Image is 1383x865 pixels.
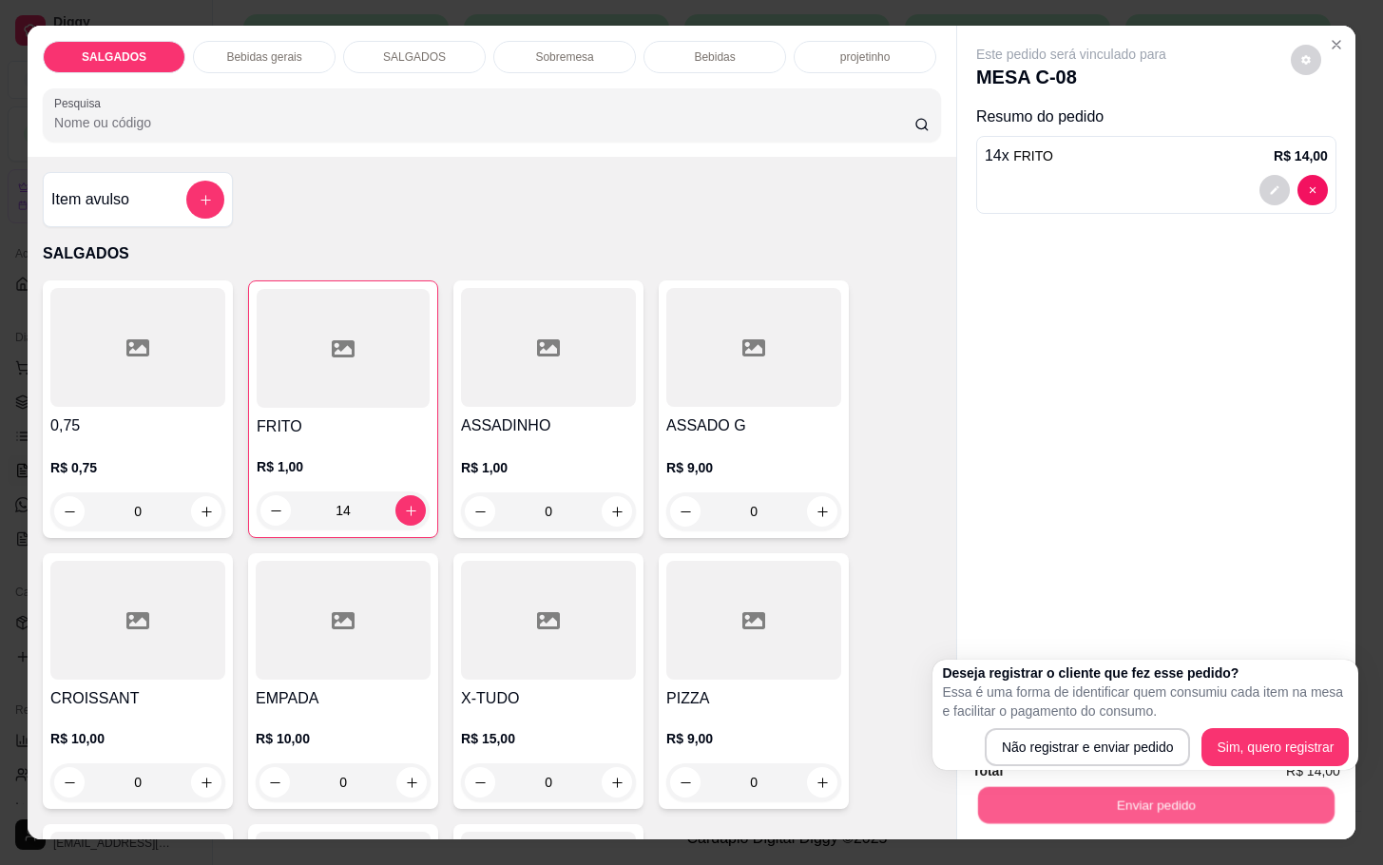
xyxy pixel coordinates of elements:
p: R$ 15,00 [461,729,636,748]
p: SALGADOS [82,49,146,65]
button: decrease-product-quantity [259,767,290,798]
h4: PIZZA [666,687,841,710]
button: increase-product-quantity [395,495,426,526]
h4: ASSADO G [666,414,841,437]
p: R$ 0,75 [50,458,225,477]
button: increase-product-quantity [191,496,221,527]
button: increase-product-quantity [191,767,221,798]
h4: CROISSANT [50,687,225,710]
button: Sim, quero registrar [1201,728,1349,766]
h4: EMPADA [256,687,431,710]
button: decrease-product-quantity [1259,175,1290,205]
button: decrease-product-quantity [54,496,85,527]
p: SALGADOS [383,49,446,65]
p: R$ 14,00 [1274,146,1328,165]
button: add-separate-item [186,181,224,219]
h4: 0,75 [50,414,225,437]
h4: FRITO [257,415,430,438]
button: increase-product-quantity [602,767,632,798]
span: R$ 14,00 [1286,760,1340,781]
h4: Item avulso [51,188,129,211]
p: projetinho [840,49,891,65]
button: decrease-product-quantity [465,496,495,527]
button: decrease-product-quantity [260,495,291,526]
button: increase-product-quantity [807,496,837,527]
span: FRITO [1013,148,1053,163]
p: Bebidas gerais [226,49,301,65]
button: Enviar pedido [978,786,1335,823]
p: R$ 9,00 [666,458,841,477]
p: Resumo do pedido [976,106,1336,128]
button: decrease-product-quantity [54,767,85,798]
p: R$ 9,00 [666,729,841,748]
button: increase-product-quantity [807,767,837,798]
p: R$ 10,00 [256,729,431,748]
h4: ASSADINHO [461,414,636,437]
p: 14 x [985,144,1053,167]
button: decrease-product-quantity [1297,175,1328,205]
button: decrease-product-quantity [1291,45,1321,75]
p: R$ 10,00 [50,729,225,748]
button: decrease-product-quantity [670,767,701,798]
button: increase-product-quantity [602,496,632,527]
p: Este pedido será vinculado para [976,45,1166,64]
h2: Deseja registrar o cliente que fez esse pedido? [942,663,1349,682]
label: Pesquisa [54,95,107,111]
p: SALGADOS [43,242,941,265]
p: MESA C-08 [976,64,1166,90]
strong: Total [972,763,1003,778]
p: R$ 1,00 [461,458,636,477]
p: R$ 1,00 [257,457,430,476]
p: Sobremesa [535,49,593,65]
p: Bebidas [694,49,735,65]
button: increase-product-quantity [396,767,427,798]
button: decrease-product-quantity [670,496,701,527]
p: Essa é uma forma de identificar quem consumiu cada item na mesa e facilitar o pagamento do consumo. [942,682,1349,721]
button: Close [1321,29,1352,60]
input: Pesquisa [54,113,914,132]
button: Não registrar e enviar pedido [985,728,1191,766]
h4: X-TUDO [461,687,636,710]
button: decrease-product-quantity [465,767,495,798]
